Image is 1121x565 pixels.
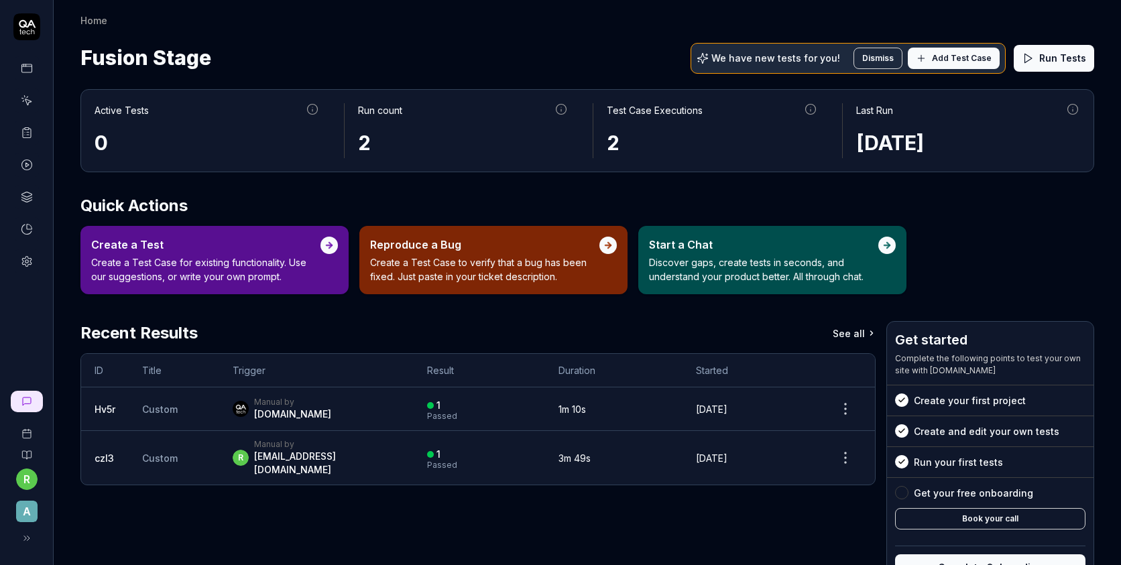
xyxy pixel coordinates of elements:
[80,13,107,27] div: Home
[711,54,840,63] p: We have new tests for you!
[80,40,211,76] span: Fusion Stage
[95,452,114,464] a: czl3
[696,403,727,415] time: [DATE]
[649,237,878,253] div: Start a Chat
[436,399,440,412] div: 1
[607,128,818,158] div: 2
[11,391,43,412] a: New conversation
[254,397,331,407] div: Manual by
[80,321,198,345] h2: Recent Results
[95,103,149,117] div: Active Tests
[545,354,683,387] th: Duration
[427,461,457,469] div: Passed
[856,131,924,155] time: [DATE]
[370,237,599,253] div: Reproduce a Bug
[219,354,414,387] th: Trigger
[856,103,893,117] div: Last Run
[558,403,586,415] time: 1m 10s
[853,48,902,69] button: Dismiss
[254,450,400,477] div: [EMAIL_ADDRESS][DOMAIN_NAME]
[436,448,440,460] div: 1
[254,407,331,421] div: [DOMAIN_NAME]
[696,452,727,464] time: [DATE]
[5,439,48,460] a: Documentation
[142,403,178,415] span: Custom
[254,439,400,450] div: Manual by
[233,401,249,417] img: 7ccf6c19-61ad-4a6c-8811-018b02a1b829.jpg
[914,486,1033,500] div: Get your free onboarding
[895,508,1085,529] button: Book your call
[80,194,1094,218] h2: Quick Actions
[895,353,1085,377] div: Complete the following points to test your own site with [DOMAIN_NAME]
[607,103,703,117] div: Test Case Executions
[5,418,48,439] a: Book a call with us
[1014,45,1094,72] button: Run Tests
[16,501,38,522] span: A
[129,354,219,387] th: Title
[91,237,320,253] div: Create a Test
[95,128,320,158] div: 0
[558,452,591,464] time: 3m 49s
[81,354,129,387] th: ID
[91,255,320,284] p: Create a Test Case for existing functionality. Use our suggestions, or write your own prompt.
[358,128,569,158] div: 2
[932,52,992,64] span: Add Test Case
[683,354,816,387] th: Started
[914,424,1059,438] div: Create and edit your own tests
[5,490,48,525] button: A
[358,103,402,117] div: Run count
[142,452,178,464] span: Custom
[908,48,1000,69] button: Add Test Case
[414,354,545,387] th: Result
[233,450,249,466] span: r
[895,330,1085,350] h3: Get started
[914,455,1003,469] div: Run your first tests
[649,255,878,284] p: Discover gaps, create tests in seconds, and understand your product better. All through chat.
[427,412,457,420] div: Passed
[16,468,38,490] button: r
[833,321,876,345] a: See all
[914,393,1026,407] div: Create your first project
[95,403,115,415] a: Hv5r
[370,255,599,284] p: Create a Test Case to verify that a bug has been fixed. Just paste in your ticket description.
